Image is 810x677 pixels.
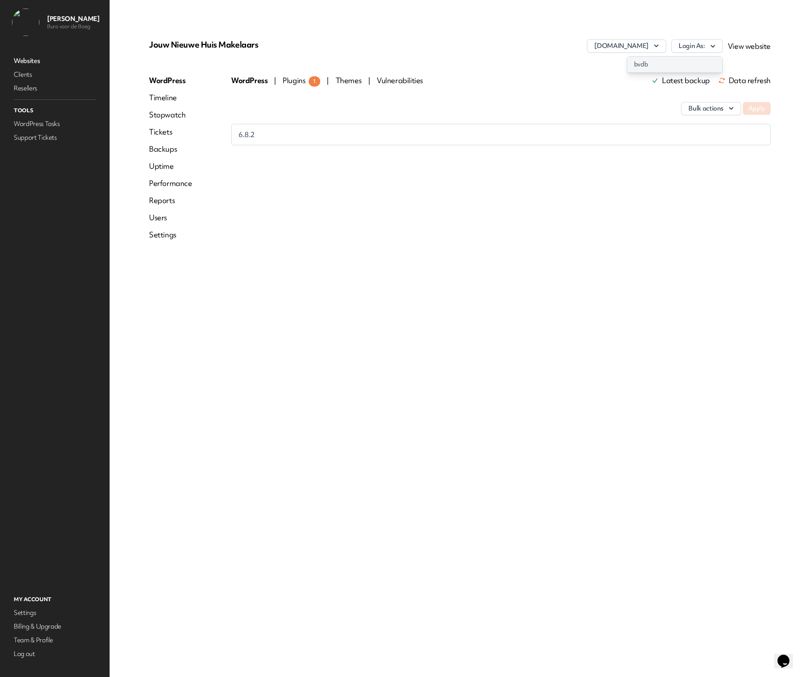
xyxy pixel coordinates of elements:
[149,75,192,86] a: WordPress
[587,39,666,53] button: [DOMAIN_NAME]
[12,634,98,646] a: Team & Profile
[12,69,98,81] a: Clients
[12,607,98,619] a: Settings
[12,118,98,130] a: WordPress Tasks
[12,82,98,94] a: Resellers
[12,105,98,116] p: Tools
[652,77,710,84] a: Latest backup
[47,23,99,30] p: Buro voor de Boeg
[12,594,98,605] p: My Account
[336,75,363,85] span: Themes
[718,77,771,84] span: Data refresh
[774,643,801,668] iframe: chat widget
[377,75,423,85] span: Vulnerabilities
[743,102,771,115] button: Apply
[231,75,269,85] span: WordPress
[368,75,370,85] span: |
[12,55,98,67] a: Websites
[12,132,98,144] a: Support Tickets
[274,75,276,85] span: |
[327,75,329,85] span: |
[149,161,192,171] a: Uptime
[149,110,192,120] a: Stopwatch
[12,620,98,632] a: Billing & Upgrade
[149,127,192,137] a: Tickets
[627,57,722,72] a: bvdb
[681,102,741,115] button: Bulk actions
[149,230,192,240] a: Settings
[149,213,192,223] a: Users
[149,195,192,206] a: Reports
[149,39,356,50] p: Jouw Nieuwe Huis Makelaars
[238,129,255,140] span: 6.8.2
[149,144,192,154] a: Backups
[149,93,192,103] a: Timeline
[47,15,99,23] p: [PERSON_NAME]
[671,39,723,53] button: Login As:
[12,648,98,660] a: Log out
[149,178,192,189] a: Performance
[728,41,771,51] a: View website
[309,76,320,87] span: 1
[283,75,320,85] span: Plugins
